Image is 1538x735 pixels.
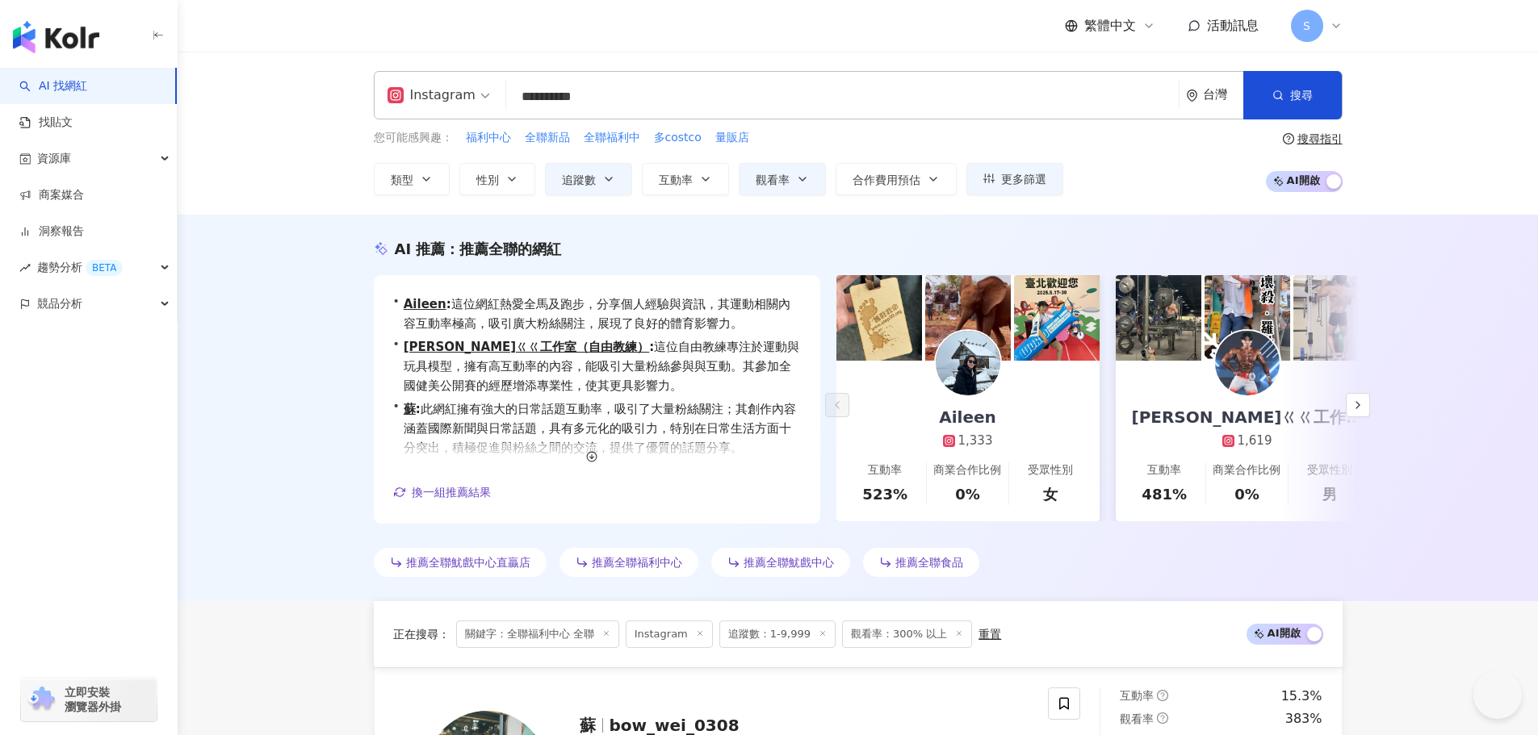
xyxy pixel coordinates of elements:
[1215,331,1280,395] img: KOL Avatar
[1157,690,1168,701] span: question-circle
[659,173,693,186] span: 互動率
[404,399,801,457] span: 此網紅擁有強大的日常話題互動率，吸引了大量粉絲關注；其創作內容涵蓋國際新聞與日常話題，具有多元化的吸引力，特別在日常生活方面十分突出，積極促進與粉絲之間的交流，提供了優質的話題分享。
[19,115,73,131] a: 找貼文
[26,687,57,712] img: chrome extension
[1281,687,1322,705] div: 15.3%
[374,163,450,195] button: 類型
[374,130,453,146] span: 您可能感興趣：
[404,340,649,354] a: [PERSON_NAME]ㄍㄍ工作室（自由教練）
[404,337,801,395] span: 這位自由教練專注於運動與玩具模型，擁有高互動率的內容，能吸引大量粉絲參與與互動。其參加全國健美公開賽的經歷增添專業性，使其更具影響力。
[642,163,729,195] button: 互動率
[459,240,561,257] span: 推薦全聯的網紅
[412,486,491,499] span: 換一組推薦結果
[1213,462,1280,478] div: 商業合作比例
[715,130,749,146] span: 量販店
[836,275,922,361] img: post-image
[545,163,632,195] button: 追蹤數
[1207,18,1259,33] span: 活動訊息
[393,337,801,395] div: •
[966,163,1063,195] button: 更多篩選
[584,130,640,146] span: 全聯福利中
[393,628,450,641] span: 正在搜尋 ：
[739,163,826,195] button: 觀看率
[1238,432,1272,449] div: 1,619
[853,173,920,186] span: 合作費用預估
[1307,462,1352,478] div: 受眾性別
[1142,484,1187,504] div: 481%
[955,484,980,504] div: 0%
[1116,406,1379,428] div: [PERSON_NAME]ㄍㄍ工作室（自由教練）
[842,620,972,648] span: 觀看率：300% 以上
[653,129,702,147] button: 多costco
[388,82,476,108] div: Instagram
[1043,484,1058,504] div: 女
[446,297,451,311] span: :
[465,129,512,147] button: 福利中心
[37,140,71,177] span: 資源庫
[1243,71,1342,119] button: 搜尋
[1147,462,1181,478] div: 互動率
[416,402,421,416] span: :
[1157,712,1168,724] span: question-circle
[1084,17,1136,35] span: 繁體中文
[933,462,1001,478] div: 商業合作比例
[925,275,1011,361] img: post-image
[404,402,416,416] a: 蘇
[836,361,1100,521] a: Aileen1,333互動率523%商業合作比例0%受眾性別女
[562,173,596,186] span: 追蹤數
[580,716,596,735] span: 蘇
[1001,173,1046,186] span: 更多篩選
[19,187,84,203] a: 商案媒合
[393,294,801,333] div: •
[958,432,993,449] div: 1,333
[868,462,902,478] div: 互動率
[391,173,413,186] span: 類型
[654,130,702,146] span: 多costco
[1283,133,1294,144] span: question-circle
[936,331,1000,395] img: KOL Avatar
[404,294,801,333] span: 這位網紅熱愛全馬及跑步，分享個人經驗與資訊，其運動相關內容互動率極高，吸引廣大粉絲關注，展現了良好的體育影響力。
[1205,275,1290,361] img: post-image
[406,556,530,569] span: 推薦全聯魷戲中心直贏店
[895,556,963,569] span: 推薦全聯食品
[649,340,654,354] span: :
[744,556,834,569] span: 推薦全聯魷戲中心
[86,260,123,276] div: BETA
[459,163,535,195] button: 性別
[393,399,801,457] div: •
[19,262,31,274] span: rise
[1028,462,1073,478] div: 受眾性別
[715,129,750,147] button: 量販店
[1303,17,1310,35] span: S
[923,406,1012,428] div: Aileen
[1116,275,1201,361] img: post-image
[404,297,446,311] a: Aileen
[1120,712,1154,725] span: 觀看率
[476,173,499,186] span: 性別
[13,21,99,53] img: logo
[1186,90,1198,102] span: environment
[1293,275,1379,361] img: post-image
[37,249,123,286] span: 趨勢分析
[65,685,121,714] span: 立即安裝 瀏覽器外掛
[862,484,907,504] div: 523%
[1120,689,1154,702] span: 互動率
[1116,361,1379,521] a: [PERSON_NAME]ㄍㄍ工作室（自由教練）1,619互動率481%商業合作比例0%受眾性別男
[524,129,571,147] button: 全聯新品
[37,286,82,322] span: 競品分析
[583,129,641,147] button: 全聯福利中
[626,620,713,648] span: Instagram
[466,130,511,146] span: 福利中心
[21,678,157,721] a: chrome extension立即安裝 瀏覽器外掛
[456,620,619,648] span: 關鍵字：全聯福利中心 全聯
[19,78,87,94] a: searchAI 找網紅
[592,556,682,569] span: 推薦全聯福利中心
[395,239,562,259] div: AI 推薦 ：
[1290,89,1313,102] span: 搜尋
[1014,275,1100,361] img: post-image
[1203,88,1243,102] div: 台灣
[393,480,492,504] button: 換一組推薦結果
[610,716,740,735] span: bow_wei_0308
[836,163,957,195] button: 合作費用預估
[719,620,836,648] span: 追蹤數：1-9,999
